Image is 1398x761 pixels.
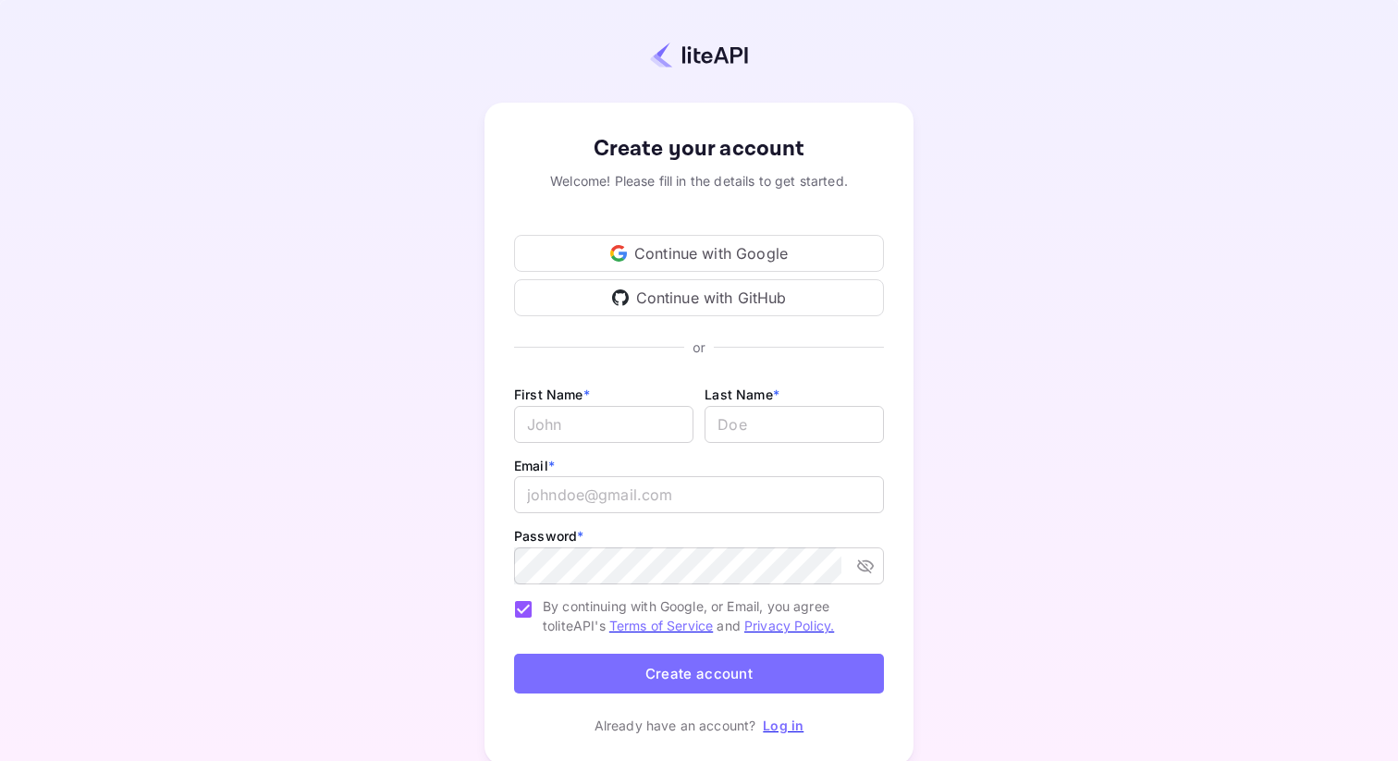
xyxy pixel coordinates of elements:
label: Password [514,528,583,544]
a: Privacy Policy. [744,618,834,633]
a: Terms of Service [609,618,713,633]
div: Welcome! Please fill in the details to get started. [514,171,884,190]
div: Create your account [514,132,884,166]
div: Continue with GitHub [514,279,884,316]
label: Last Name [705,387,779,402]
div: Continue with Google [514,235,884,272]
a: Log in [763,718,803,733]
img: liteapi [650,42,748,68]
input: Doe [705,406,884,443]
input: johndoe@gmail.com [514,476,884,513]
span: By continuing with Google, or Email, you agree to liteAPI's and [543,596,869,635]
button: Create account [514,654,884,693]
input: John [514,406,693,443]
label: First Name [514,387,590,402]
button: toggle password visibility [849,549,882,583]
p: Already have an account? [595,716,756,735]
label: Email [514,458,555,473]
